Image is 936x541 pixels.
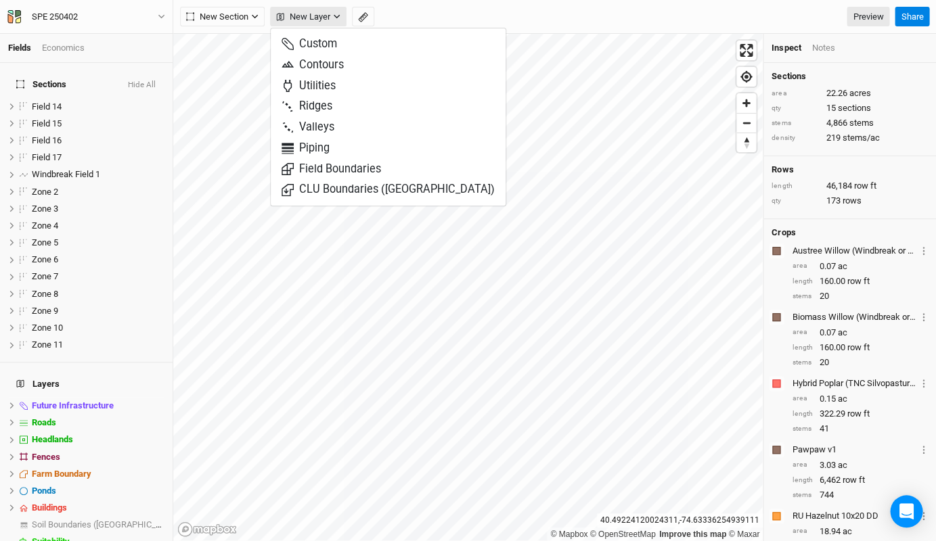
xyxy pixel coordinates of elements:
[772,181,819,191] div: length
[32,323,63,333] span: Zone 10
[792,474,928,486] div: 6,462
[772,195,928,207] div: 173
[792,343,812,353] div: length
[792,408,928,420] div: 322.29
[127,80,156,90] button: Hide All
[32,187,58,197] span: Zone 2
[837,459,847,471] span: ac
[659,530,726,539] a: Improve this map
[772,102,928,114] div: 15
[792,525,928,538] div: 18.94
[32,10,78,24] div: SPE 250402
[837,102,870,114] span: sections
[590,530,656,539] a: OpenStreetMap
[32,434,164,445] div: Headlands
[772,180,928,192] div: 46,184
[32,502,164,513] div: Buildings
[792,526,812,536] div: area
[32,339,164,350] div: Zone 11
[772,132,928,144] div: 219
[32,400,164,411] div: Future Infrastructure
[282,120,334,135] span: Valleys
[847,275,869,287] span: row ft
[919,309,928,325] button: Crop Usage
[736,67,756,87] button: Find my location
[792,424,812,434] div: stems
[919,508,928,523] button: Crop Usage
[32,187,164,197] div: Zone 2
[792,393,928,405] div: 0.15
[32,519,164,530] div: Soil Boundaries (US)
[282,141,330,156] span: Piping
[32,101,164,112] div: Field 14
[792,291,812,302] div: stems
[792,327,928,339] div: 0.07
[8,43,31,53] a: Fields
[842,132,879,144] span: stems/ac
[792,459,928,471] div: 3.03
[792,489,928,501] div: 744
[42,42,85,54] div: Economics
[736,41,756,60] button: Enter fullscreen
[32,135,164,146] div: Field 16
[772,71,928,82] h4: Sections
[895,7,929,27] button: Share
[728,530,759,539] a: Maxar
[792,460,812,470] div: area
[853,180,876,192] span: row ft
[792,409,812,419] div: length
[842,525,851,538] span: ac
[32,271,58,281] span: Zone 7
[8,371,164,398] h4: Layers
[282,162,381,177] span: Field Boundaries
[792,245,916,257] div: Austree Willow (Windbreak or Screen)
[32,152,164,163] div: Field 17
[32,306,164,316] div: Zone 9
[32,101,62,112] span: Field 14
[270,7,347,27] button: New Layer
[792,261,812,271] div: area
[772,87,928,99] div: 22.26
[842,474,864,486] span: row ft
[792,275,928,287] div: 160.00
[32,289,164,300] div: Zone 8
[16,79,66,90] span: Sections
[919,375,928,391] button: Crop Usage
[736,133,756,152] button: Reset bearing to north
[842,195,861,207] span: rows
[32,452,60,462] span: Fences
[849,117,873,129] span: stems
[32,220,164,231] div: Zone 4
[32,417,164,428] div: Roads
[772,117,928,129] div: 4,866
[32,469,91,479] span: Farm Boundary
[177,521,237,537] a: Mapbox logo
[837,327,847,339] span: ac
[792,490,812,500] div: stems
[32,434,73,444] span: Headlands
[32,519,182,530] span: Soil Boundaries ([GEOGRAPHIC_DATA])
[32,469,164,479] div: Farm Boundary
[736,113,756,133] button: Zoom out
[276,10,330,24] span: New Layer
[792,327,812,337] div: area
[792,510,916,522] div: RU Hazelnut 10x20 DD
[792,475,812,486] div: length
[186,10,248,24] span: New Section
[772,42,801,54] div: Inspect
[792,377,916,390] div: Hybrid Poplar (TNC Silvopasture)
[772,164,928,175] h4: Rows
[32,254,164,265] div: Zone 6
[772,103,819,114] div: qty
[282,182,495,197] span: CLU Boundaries ([GEOGRAPHIC_DATA])
[32,220,58,231] span: Zone 4
[792,260,928,273] div: 0.07
[282,78,336,94] span: Utilities
[173,34,762,540] canvas: Map
[849,87,870,99] span: acres
[32,204,164,214] div: Zone 3
[180,7,265,27] button: New Section
[736,93,756,113] span: Zoom in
